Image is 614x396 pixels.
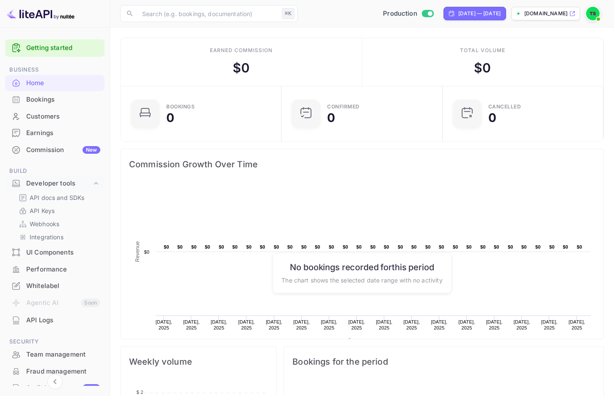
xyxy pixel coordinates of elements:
text: $0 [466,244,472,249]
p: API Keys [30,206,55,215]
span: Build [5,166,105,176]
text: $0 [164,244,169,249]
div: Customers [5,108,105,125]
div: New [83,146,100,154]
div: CommissionNew [5,142,105,158]
a: Bookings [5,91,105,107]
div: 0 [166,112,174,124]
text: $0 [260,244,265,249]
div: $ 0 [233,58,250,78]
div: Whitelabel [5,278,105,294]
div: [DATE] — [DATE] [458,10,501,17]
text: $0 [315,244,320,249]
text: [DATE], 2025 [431,319,448,330]
span: Weekly volume [129,355,268,368]
text: $0 [549,244,555,249]
text: $0 [521,244,527,249]
text: $0 [370,244,376,249]
div: Home [5,75,105,91]
div: Earnings [26,128,100,138]
button: Collapse navigation [47,374,63,389]
div: Fraud management [5,363,105,380]
div: 0 [327,112,335,124]
a: Audit logsNew [5,380,105,396]
div: Team management [5,346,105,363]
input: Search (e.g. bookings, documentation) [137,5,278,22]
h6: No bookings recorded for this period [281,262,442,272]
text: $0 [246,244,252,249]
a: API Logs [5,312,105,328]
text: $0 [439,244,444,249]
text: [DATE], 2025 [403,319,420,330]
div: Integrations [15,231,101,243]
text: [DATE], 2025 [569,319,585,330]
text: [DATE], 2025 [459,319,475,330]
text: [DATE], 2025 [293,319,310,330]
div: Developer tools [26,179,92,188]
div: Developer tools [5,176,105,191]
text: $0 [329,244,334,249]
text: $0 [144,249,149,255]
div: Customers [26,112,100,122]
a: UI Components [5,244,105,260]
div: ⌘K [282,8,295,19]
div: UI Components [5,244,105,261]
a: API Keys [19,206,98,215]
text: [DATE], 2025 [348,319,365,330]
text: [DATE], 2025 [183,319,200,330]
a: Whitelabel [5,278,105,294]
div: Fraud management [26,367,100,377]
p: The chart shows the selected date range with no activity [281,275,442,284]
span: Production [383,9,417,19]
div: Total volume [460,47,505,54]
div: Earnings [5,125,105,141]
text: $0 [577,244,582,249]
div: Team management [26,350,100,360]
text: $0 [219,244,224,249]
a: Performance [5,261,105,277]
span: Business [5,65,105,75]
text: $0 [563,244,568,249]
span: Bookings for the period [292,355,595,368]
text: $0 [232,244,238,249]
div: API Logs [26,316,100,325]
div: Commission [26,145,100,155]
div: Getting started [5,39,105,57]
a: Webhooks [19,219,98,228]
tspan: $ 2 [136,389,143,395]
p: Webhooks [30,219,59,228]
text: [DATE], 2025 [541,319,558,330]
text: $0 [425,244,431,249]
a: CommissionNew [5,142,105,158]
text: [DATE], 2025 [376,319,392,330]
div: API docs and SDKs [15,191,101,204]
div: Earned commission [210,47,273,54]
img: Teddie Scott [586,7,600,20]
img: LiteAPI logo [7,7,74,20]
text: Revenue [355,338,377,344]
a: Fraud management [5,363,105,379]
div: Audit logs [26,383,100,393]
div: Bookings [5,91,105,108]
text: $0 [343,244,348,249]
text: Revenue [135,241,140,262]
div: Bookings [166,104,195,109]
text: $0 [356,244,362,249]
div: Webhooks [15,218,101,230]
text: $0 [287,244,293,249]
div: 0 [488,112,496,124]
text: $0 [205,244,210,249]
text: $0 [274,244,279,249]
text: [DATE], 2025 [156,319,172,330]
text: $0 [398,244,403,249]
div: $ 0 [474,58,491,78]
div: Confirmed [327,104,360,109]
a: Earnings [5,125,105,141]
span: Commission Growth Over Time [129,158,595,171]
text: $0 [191,244,197,249]
div: Bookings [26,95,100,105]
text: [DATE], 2025 [514,319,530,330]
text: [DATE], 2025 [238,319,255,330]
div: Switch to Sandbox mode [380,9,437,19]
